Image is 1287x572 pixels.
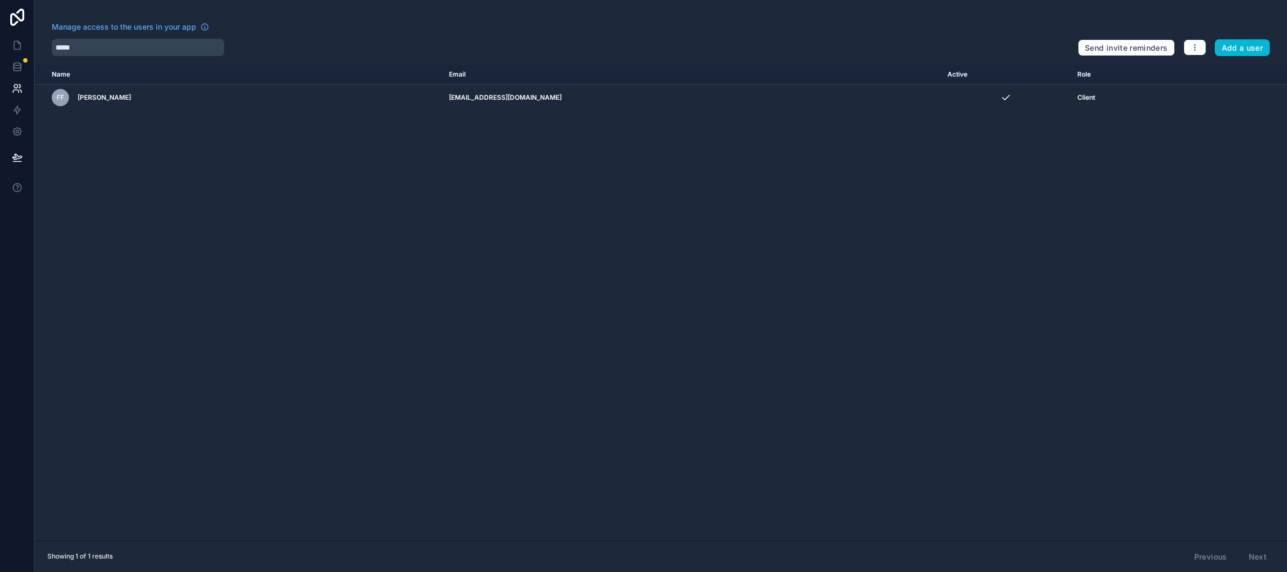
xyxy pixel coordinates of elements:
button: Send invite reminders [1078,39,1174,57]
span: Client [1077,93,1095,102]
th: Active [941,65,1071,85]
span: Manage access to the users in your app [52,22,196,32]
a: Manage access to the users in your app [52,22,209,32]
div: scrollable content [34,65,1287,541]
span: FF [57,93,64,102]
th: Email [442,65,940,85]
span: Showing 1 of 1 results [47,552,113,561]
th: Name [34,65,442,85]
span: [PERSON_NAME] [78,93,131,102]
button: Add a user [1215,39,1270,57]
th: Role [1071,65,1193,85]
td: [EMAIL_ADDRESS][DOMAIN_NAME] [442,85,940,111]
